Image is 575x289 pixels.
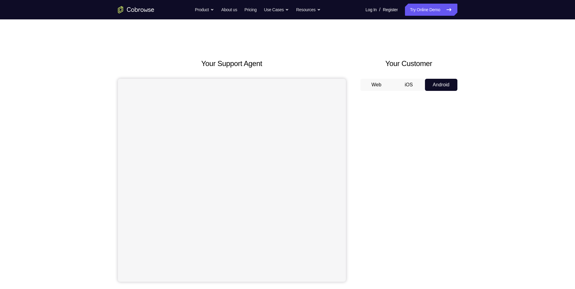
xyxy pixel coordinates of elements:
[393,79,425,91] button: iOS
[296,4,321,16] button: Resources
[383,4,398,16] a: Register
[221,4,237,16] a: About us
[379,6,380,13] span: /
[244,4,256,16] a: Pricing
[264,4,289,16] button: Use Cases
[360,58,457,69] h2: Your Customer
[118,58,346,69] h2: Your Support Agent
[118,6,154,13] a: Go to the home page
[405,4,457,16] a: Try Online Demo
[366,4,377,16] a: Log In
[425,79,457,91] button: Android
[118,79,346,282] iframe: Agent
[360,79,393,91] button: Web
[195,4,214,16] button: Product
